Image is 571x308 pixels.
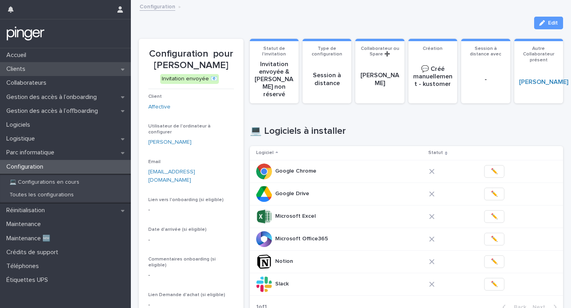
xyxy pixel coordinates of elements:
[148,227,207,232] span: Date d'arrivée (si eligible)
[275,189,311,197] p: Google Drive
[148,138,192,146] a: [PERSON_NAME]
[484,165,504,178] button: ✏️
[148,236,234,244] p: -
[250,125,563,137] h1: 💻 Logiciels à installer
[140,2,175,11] a: Configuration
[6,26,45,42] img: mTgBEunGTSyRkCgitkcU
[312,46,342,57] span: Type de configuration
[3,121,36,129] p: Logiciels
[148,293,225,297] span: Lien Demande d'achat (si eligible)
[534,17,563,29] button: Edit
[3,276,54,284] p: Étiquettes UPS
[3,135,41,143] p: Logistique
[256,148,274,157] p: Logiciel
[160,74,219,84] div: Invitation envoyée 📧
[250,183,563,205] tr: Google DriveGoogle Drive ✏️
[275,257,295,265] p: Notion
[3,192,80,198] p: Toutes les configurations
[250,160,563,183] tr: Google ChromeGoogle Chrome ✏️
[148,160,161,164] span: Email
[148,169,195,183] a: [EMAIL_ADDRESS][DOMAIN_NAME]
[413,65,452,88] p: 💬 Créé manuellement - kustomer
[3,207,51,214] p: Réinitialisation
[262,46,286,57] span: Statut de l'invitation
[3,93,103,101] p: Gestion des accès à l’onboarding
[250,273,563,295] tr: SlackSlack ✏️
[360,72,399,87] p: [PERSON_NAME]
[3,179,86,186] p: 💻 Configurations en cours
[148,206,234,214] p: -
[148,103,171,111] a: Affective
[3,235,57,242] p: Maintenance 🆕
[275,234,330,242] p: Microsoft Office365
[275,211,317,220] p: Microsoft Excel
[275,166,318,175] p: Google Chrome
[423,46,443,51] span: Création
[3,149,61,156] p: Parc informatique
[484,188,504,200] button: ✏️
[148,198,224,202] span: Lien vers l'onboarding (si eligible)
[148,257,216,267] span: Commentaires onboarding (si eligible)
[3,163,50,171] p: Configuration
[484,233,504,245] button: ✏️
[3,79,53,87] p: Collaborateurs
[491,167,498,175] span: ✏️
[3,107,104,115] p: Gestion des accès à l’offboarding
[519,78,568,86] a: [PERSON_NAME]
[523,46,554,63] span: Autre Collaborateur présent
[491,235,498,243] span: ✏️
[491,280,498,288] span: ✏️
[3,65,32,73] p: Clients
[148,48,234,71] p: Configuration pour [PERSON_NAME]
[484,210,504,223] button: ✏️
[148,94,162,99] span: Client
[491,190,498,198] span: ✏️
[3,51,33,59] p: Accueil
[307,72,347,87] p: Session à distance
[466,76,505,83] p: -
[148,124,211,134] span: Utilisateur de l'ordinateur à configurer
[250,228,563,250] tr: Microsoft Office365Microsoft Office365 ✏️
[484,278,504,291] button: ✏️
[548,20,558,26] span: Edit
[491,213,498,221] span: ✏️
[255,61,294,99] p: Invitation envoyée & [PERSON_NAME] non réservé
[361,46,399,57] span: Collaborateur ou Spare ➕
[3,249,65,256] p: Crédits de support
[428,148,443,157] p: Statut
[148,271,234,279] p: -
[3,262,45,270] p: Téléphones
[470,46,501,57] span: Session à distance avec
[250,250,563,273] tr: NotionNotion ✏️
[275,279,290,287] p: Slack
[491,258,498,266] span: ✏️
[250,205,563,228] tr: Microsoft ExcelMicrosoft Excel ✏️
[484,255,504,268] button: ✏️
[3,221,47,228] p: Maintenance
